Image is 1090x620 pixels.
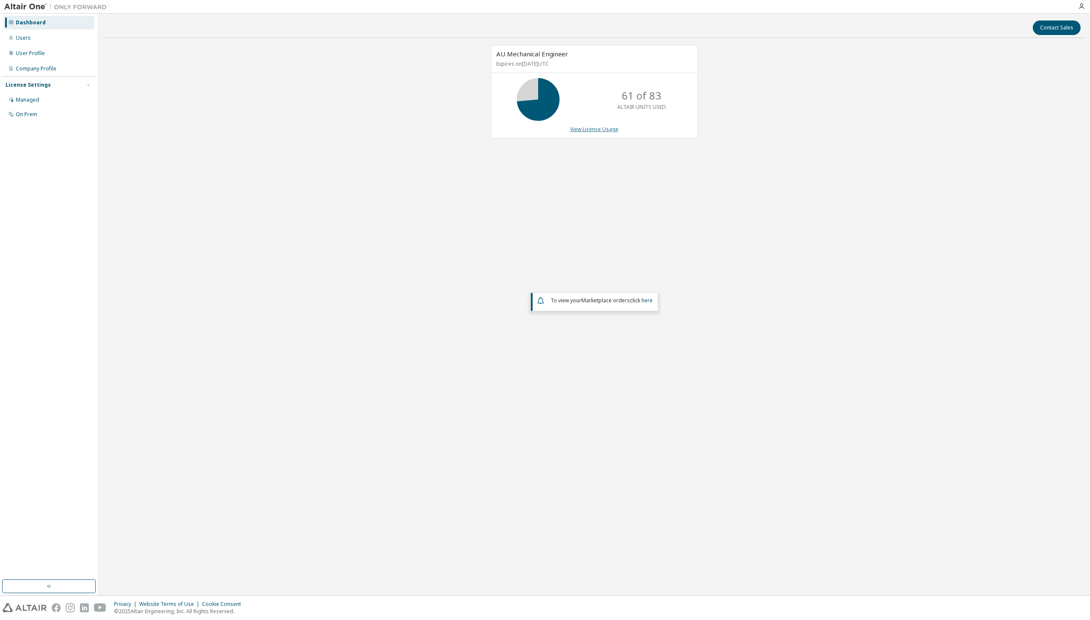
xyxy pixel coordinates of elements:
[52,603,61,612] img: facebook.svg
[114,608,246,615] p: © 2025 Altair Engineering, Inc. All Rights Reserved.
[80,603,89,612] img: linkedin.svg
[1033,20,1081,35] button: Contact Sales
[139,601,202,608] div: Website Terms of Use
[6,82,51,88] div: License Settings
[496,50,568,58] span: AU Mechanical Engineer
[3,603,47,612] img: altair_logo.svg
[642,297,653,304] a: here
[16,35,31,41] div: Users
[570,126,618,133] a: View License Usage
[496,60,690,67] p: Expires on [DATE] UTC
[4,3,111,11] img: Altair One
[16,19,46,26] div: Dashboard
[581,297,630,304] em: Marketplace orders
[16,97,39,103] div: Managed
[114,601,139,608] div: Privacy
[16,50,45,57] div: User Profile
[16,111,37,118] div: On Prem
[94,603,106,612] img: youtube.svg
[66,603,75,612] img: instagram.svg
[202,601,246,608] div: Cookie Consent
[16,65,56,72] div: Company Profile
[622,88,661,103] p: 61 of 83
[551,297,653,304] span: To view your click
[617,103,666,111] p: ALTAIR UNITS USED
